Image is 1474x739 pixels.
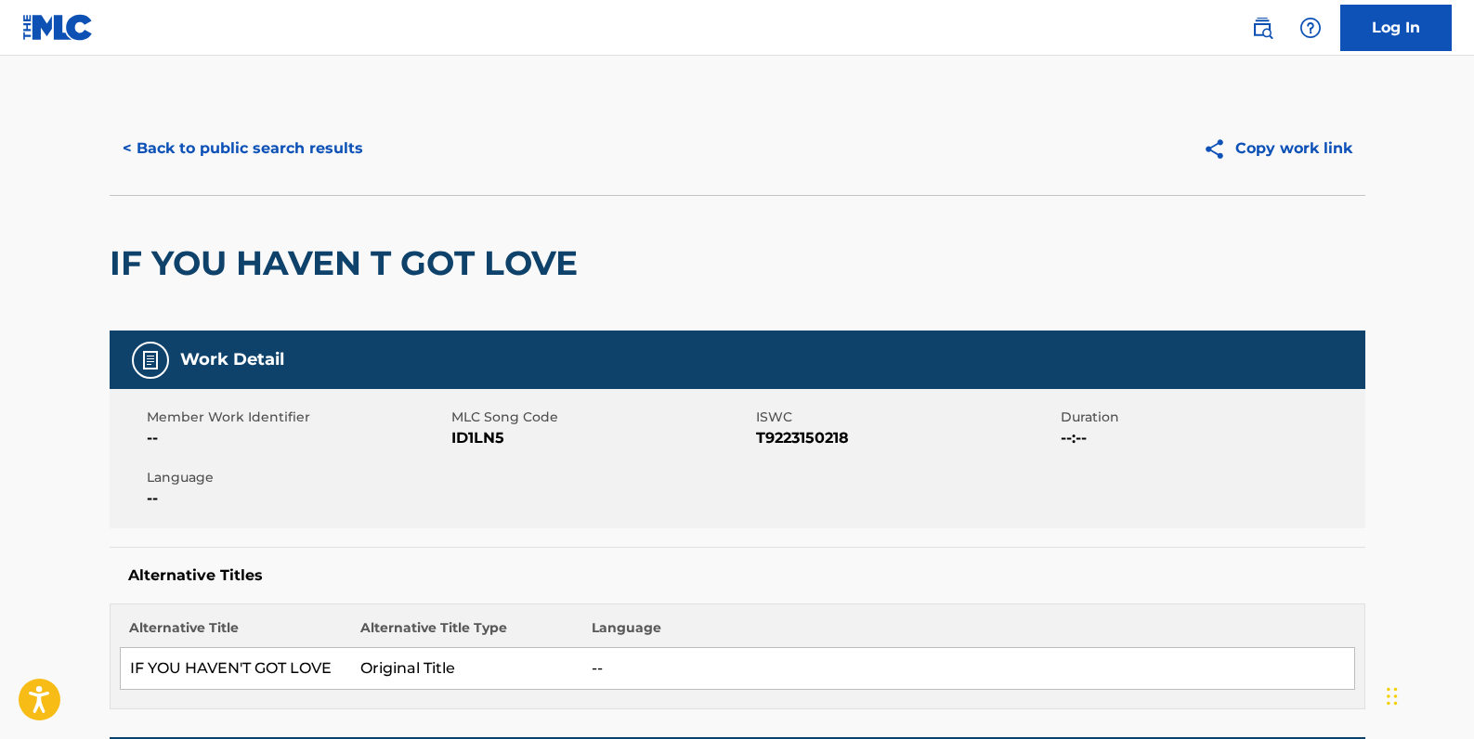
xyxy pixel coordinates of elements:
span: --:-- [1061,427,1361,449]
h2: IF YOU HAVEN T GOT LOVE [110,242,587,284]
iframe: Chat Widget [1381,650,1474,739]
th: Alternative Title Type [351,618,582,648]
img: Work Detail [139,349,162,371]
img: help [1299,17,1322,39]
span: Duration [1061,408,1361,427]
div: Help [1292,9,1329,46]
span: Member Work Identifier [147,408,447,427]
span: Language [147,468,447,487]
img: Copy work link [1203,137,1235,161]
span: ISWC [756,408,1056,427]
th: Alternative Title [120,618,351,648]
img: search [1251,17,1273,39]
a: Public Search [1244,9,1281,46]
span: -- [147,427,447,449]
div: Drag [1387,668,1398,724]
button: Copy work link [1190,125,1365,172]
span: -- [147,487,447,510]
td: IF YOU HAVEN'T GOT LOVE [120,648,351,690]
span: ID1LN5 [451,427,751,449]
h5: Alternative Titles [128,566,1347,585]
h5: Work Detail [180,349,284,370]
button: < Back to public search results [110,125,376,172]
th: Language [582,618,1354,648]
img: MLC Logo [22,14,94,41]
td: Original Title [351,648,582,690]
td: -- [582,648,1354,690]
span: MLC Song Code [451,408,751,427]
a: Log In [1340,5,1452,51]
span: T9223150218 [756,427,1056,449]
